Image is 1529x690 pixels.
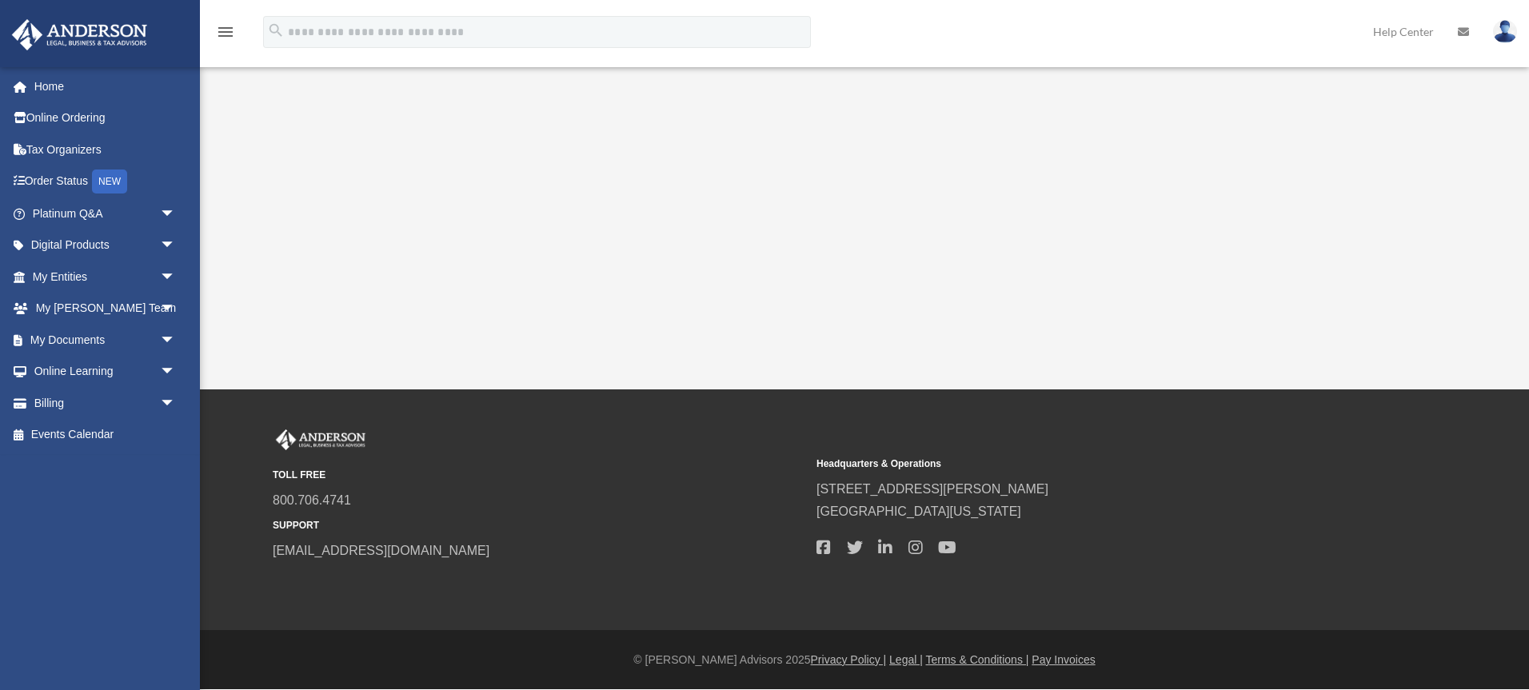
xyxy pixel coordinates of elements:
a: [GEOGRAPHIC_DATA][US_STATE] [816,505,1021,518]
a: Online Ordering [11,102,200,134]
a: [STREET_ADDRESS][PERSON_NAME] [816,482,1048,496]
a: Legal | [889,653,923,666]
a: Billingarrow_drop_down [11,387,200,419]
small: Headquarters & Operations [816,456,1349,473]
a: Tax Organizers [11,134,200,166]
a: 800.706.4741 [273,493,351,507]
a: Terms & Conditions | [926,653,1029,666]
a: Home [11,70,200,102]
a: Events Calendar [11,419,200,451]
i: search [267,22,285,39]
a: Platinum Q&Aarrow_drop_down [11,197,200,229]
a: My Documentsarrow_drop_down [11,324,200,356]
a: Order StatusNEW [11,166,200,198]
div: NEW [92,170,127,193]
div: © [PERSON_NAME] Advisors 2025 [200,650,1529,670]
span: arrow_drop_down [160,356,192,389]
span: arrow_drop_down [160,261,192,293]
a: [EMAIL_ADDRESS][DOMAIN_NAME] [273,544,489,557]
a: Online Learningarrow_drop_down [11,356,200,388]
a: Pay Invoices [1032,653,1095,666]
small: SUPPORT [273,517,805,534]
a: My [PERSON_NAME] Teamarrow_drop_down [11,293,200,325]
span: arrow_drop_down [160,197,192,230]
span: arrow_drop_down [160,229,192,262]
a: Privacy Policy | [811,653,887,666]
a: My Entitiesarrow_drop_down [11,261,200,293]
a: menu [216,28,235,42]
span: arrow_drop_down [160,387,192,420]
span: arrow_drop_down [160,324,192,357]
img: Anderson Advisors Platinum Portal [7,19,152,50]
small: TOLL FREE [273,467,805,484]
img: Anderson Advisors Platinum Portal [273,429,369,450]
a: Digital Productsarrow_drop_down [11,229,200,261]
span: arrow_drop_down [160,293,192,325]
img: User Pic [1493,20,1517,43]
i: menu [216,22,235,42]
